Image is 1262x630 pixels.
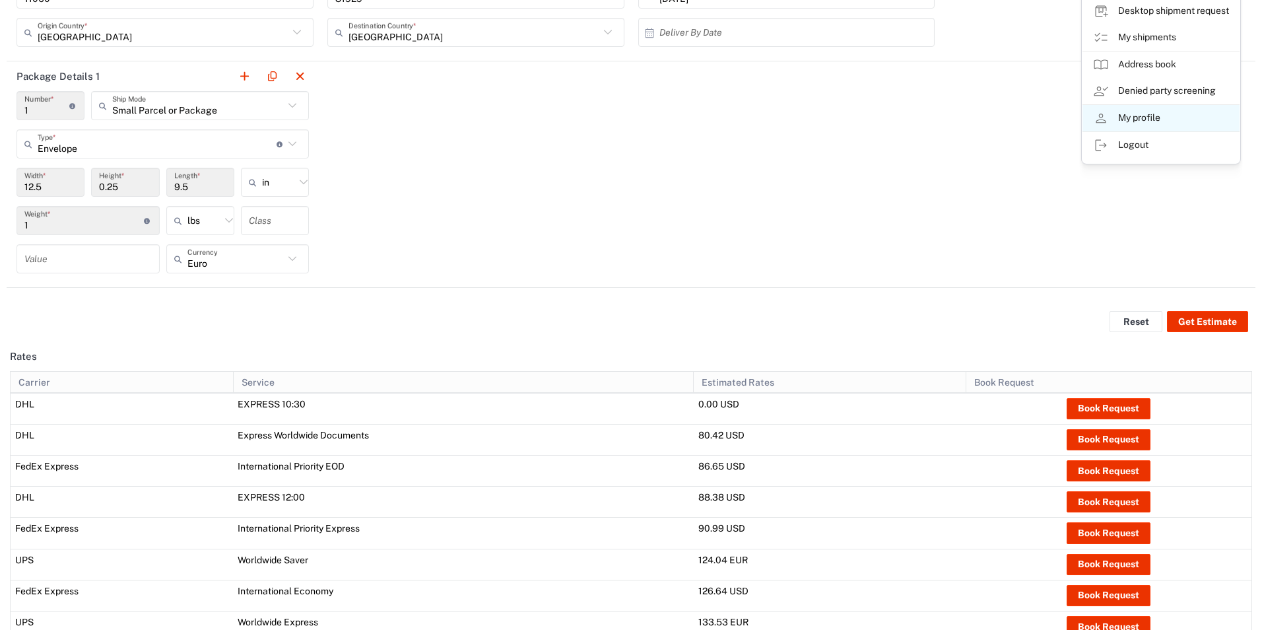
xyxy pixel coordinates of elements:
h2: Rates [10,350,37,363]
button: Book Request [1067,585,1150,606]
span: FedEx Express [15,523,79,534]
button: Book Request [1067,398,1150,419]
span: International Priority Express [238,523,360,534]
span: Worldwide Express [238,617,318,627]
span: UPS [15,555,34,565]
span: 86.65 USD [698,461,745,472]
button: Reset [1110,311,1162,332]
span: DHL [15,399,34,409]
span: 80.42 USD [698,430,745,440]
a: My shipments [1082,24,1240,51]
span: Estimated Rates [702,377,774,388]
a: My profile [1082,105,1240,131]
span: 88.38 USD [698,492,745,503]
span: Carrier [18,377,50,388]
span: DHL [15,430,34,440]
span: EXPRESS 10:30 [238,399,306,409]
a: Denied party screening [1082,78,1240,104]
span: International Priority EOD [238,461,345,472]
span: 133.53 EUR [698,617,748,627]
button: Book Request [1067,460,1150,481]
span: International Economy [238,586,333,596]
span: 124.04 EUR [698,555,748,565]
a: Logout [1082,132,1240,158]
span: 0.00 USD [698,399,739,409]
span: Book Request [974,377,1034,388]
span: UPS [15,617,34,627]
button: Book Request [1067,429,1150,450]
span: FedEx Express [15,586,79,596]
span: FedEx Express [15,461,79,472]
span: 90.99 USD [698,523,745,534]
span: EXPRESS 12:00 [238,492,305,503]
button: Book Request [1067,491,1150,512]
button: Book Request [1067,522,1150,543]
button: Book Request [1067,554,1150,575]
a: Address book [1082,52,1240,78]
span: Express Worldwide Documents [238,430,369,440]
h2: Package Details 1 [17,70,100,83]
span: DHL [15,492,34,503]
span: Service [242,377,275,388]
button: Get Estimate [1167,311,1248,332]
span: 126.64 USD [698,586,748,596]
span: Worldwide Saver [238,555,308,565]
